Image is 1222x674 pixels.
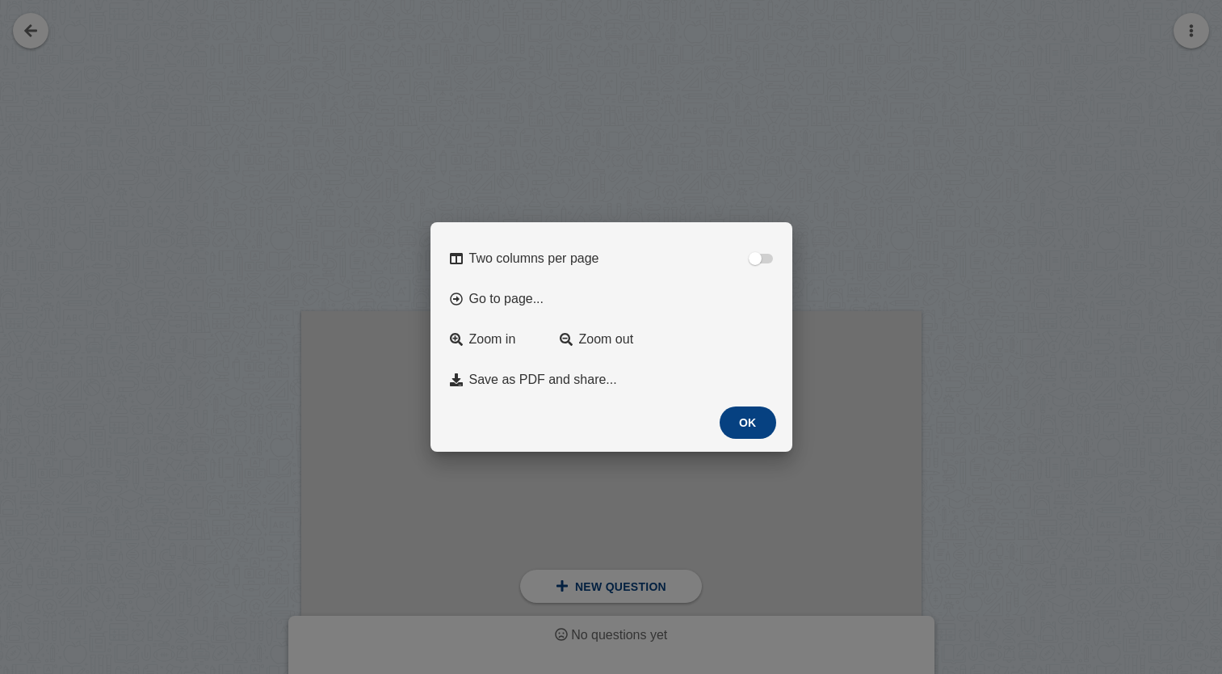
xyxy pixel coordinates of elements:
[440,282,783,316] button: Go to page...
[469,332,516,347] span: Zoom in
[579,332,634,347] span: Zoom out
[469,292,544,306] span: Go to page...
[469,251,599,266] span: Two columns per page
[550,322,653,356] a: Zoom out
[440,322,544,356] a: Zoom in
[469,373,617,387] span: Save as PDF and share...
[440,363,783,397] button: Save as PDF and share...
[720,407,776,439] button: OK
